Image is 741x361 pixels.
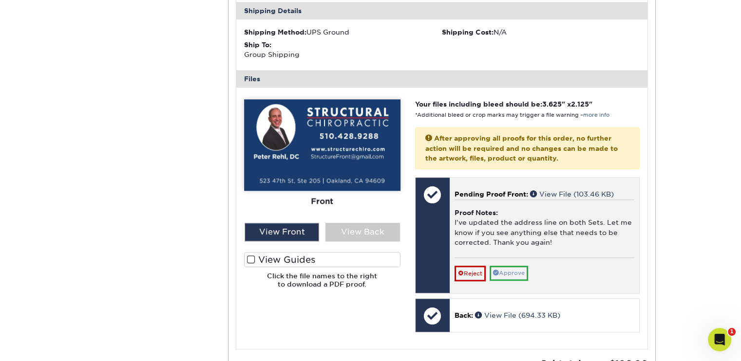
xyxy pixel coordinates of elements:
[236,2,647,19] div: Shipping Details
[728,328,736,336] span: 1
[244,40,442,60] div: Group Shipping
[244,41,271,49] strong: Ship To:
[415,100,592,108] strong: Your files including bleed should be: " x "
[425,134,618,162] strong: After approving all proofs for this order, no further action will be required and no changes can ...
[244,28,306,36] strong: Shipping Method:
[708,328,731,351] iframe: Intercom live chat
[455,199,634,257] div: I've updated the address line on both Sets. Let me know if you see anything else that needs to be...
[415,112,609,118] small: *Additional bleed or crop marks may trigger a file warning –
[455,311,473,319] span: Back:
[542,100,562,108] span: 3.625
[583,112,609,118] a: more info
[236,70,647,88] div: Files
[244,272,400,296] h6: Click the file names to the right to download a PDF proof.
[490,266,528,281] a: Approve
[475,311,560,319] a: View File (694.33 KB)
[455,209,498,217] strong: Proof Notes:
[244,191,400,212] div: Front
[244,27,442,37] div: UPS Ground
[455,266,486,281] a: Reject
[245,223,319,241] div: View Front
[571,100,589,108] span: 2.125
[442,28,494,36] strong: Shipping Cost:
[2,331,83,358] iframe: Google Customer Reviews
[244,252,400,267] label: View Guides
[442,27,640,37] div: N/A
[455,190,528,198] span: Pending Proof Front:
[530,190,614,198] a: View File (103.46 KB)
[325,223,400,241] div: View Back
